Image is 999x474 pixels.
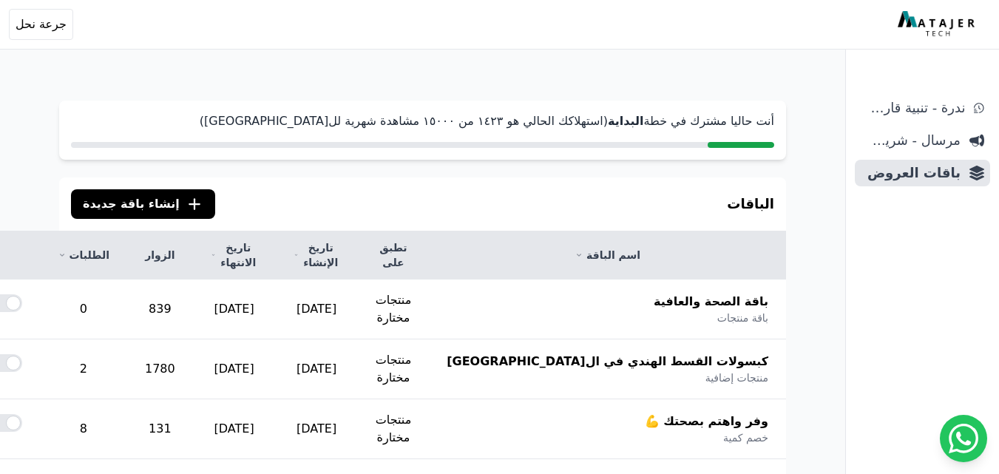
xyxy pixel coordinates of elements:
[193,280,276,339] td: [DATE]
[193,399,276,459] td: [DATE]
[40,280,127,339] td: 0
[723,430,768,445] span: خصم كمية
[193,339,276,399] td: [DATE]
[276,280,358,339] td: [DATE]
[127,231,193,280] th: الزوار
[16,16,67,33] span: جرعة نحل
[40,339,127,399] td: 2
[654,293,768,311] span: باقة الصحة والعافية
[861,98,965,118] span: ندرة - تنبية قارب علي النفاذ
[294,240,340,270] a: تاريخ الإنشاء
[447,353,768,370] span: كبسولات القسط الهندي في ال[GEOGRAPHIC_DATA]
[447,248,768,263] a: اسم الباقة
[358,280,430,339] td: منتجات مختارة
[727,194,774,214] h3: الباقات
[127,339,193,399] td: 1780
[127,399,193,459] td: 131
[358,231,430,280] th: تطبق على
[717,311,768,325] span: باقة منتجات
[276,399,358,459] td: [DATE]
[127,280,193,339] td: 839
[861,163,961,183] span: باقات العروض
[608,114,643,128] strong: البداية
[58,248,109,263] a: الطلبات
[40,399,127,459] td: 8
[861,130,961,151] span: مرسال - شريط دعاية
[211,240,258,270] a: تاريخ الانتهاء
[9,9,73,40] button: جرعة نحل
[898,11,978,38] img: MatajerTech Logo
[71,189,215,219] button: إنشاء باقة جديدة
[645,413,768,430] span: وفر واهتم بصحتك 💪
[276,339,358,399] td: [DATE]
[71,112,774,130] p: أنت حاليا مشترك في خطة (استهلاكك الحالي هو ١٤٢۳ من ١٥۰۰۰ مشاهدة شهرية لل[GEOGRAPHIC_DATA])
[705,370,768,385] span: منتجات إضافية
[83,195,180,213] span: إنشاء باقة جديدة
[358,399,430,459] td: منتجات مختارة
[358,339,430,399] td: منتجات مختارة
